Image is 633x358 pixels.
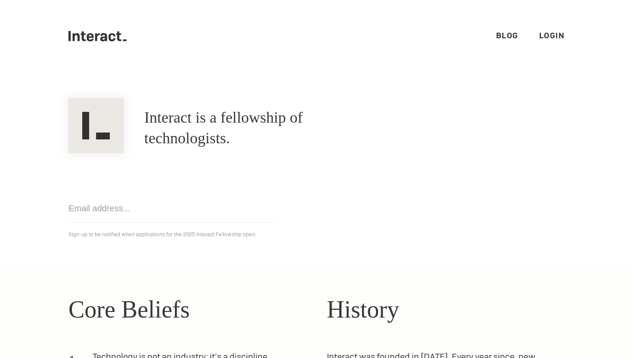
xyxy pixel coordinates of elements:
[68,98,124,153] img: Interact Logo
[68,194,275,222] input: Email address...
[68,291,306,327] h2: Core Beliefs
[496,31,518,40] a: Blog
[68,229,565,240] p: Sign-up to be notified when applications for the 2025 Interact Fellowship open.
[539,31,565,40] a: Login
[144,108,377,149] h1: Interact is a fellowship of technologists.
[327,291,565,327] h2: History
